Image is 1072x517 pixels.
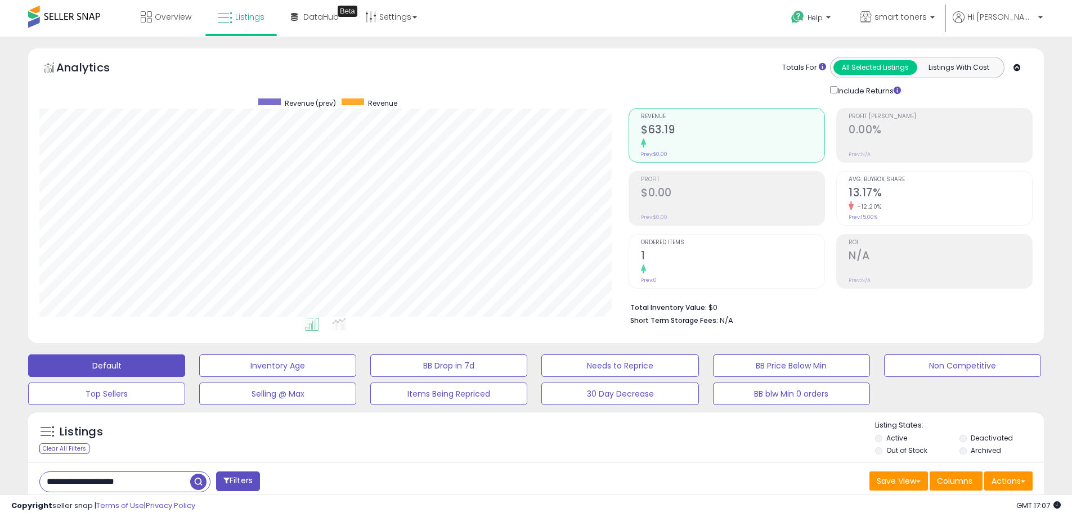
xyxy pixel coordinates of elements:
[155,11,191,23] span: Overview
[822,84,914,97] div: Include Returns
[641,249,824,264] h2: 1
[869,471,928,491] button: Save View
[1016,500,1061,511] span: 2025-09-15 17:07 GMT
[720,315,733,326] span: N/A
[971,446,1001,455] label: Archived
[984,471,1033,491] button: Actions
[782,2,842,37] a: Help
[884,354,1041,377] button: Non Competitive
[791,10,805,24] i: Get Help
[917,60,1001,75] button: Listings With Cost
[370,354,527,377] button: BB Drop in 7d
[235,11,264,23] span: Listings
[874,11,927,23] span: smart toners
[833,60,917,75] button: All Selected Listings
[541,354,698,377] button: Needs to Reprice
[541,383,698,405] button: 30 Day Decrease
[849,177,1032,183] span: Avg. Buybox Share
[808,13,823,23] span: Help
[11,500,52,511] strong: Copyright
[630,316,718,325] b: Short Term Storage Fees:
[630,300,1024,313] li: $0
[849,277,871,284] small: Prev: N/A
[849,249,1032,264] h2: N/A
[854,203,882,211] small: -12.20%
[713,383,870,405] button: BB blw Min 0 orders
[849,186,1032,201] h2: 13.17%
[886,446,927,455] label: Out of Stock
[216,471,260,491] button: Filters
[630,303,707,312] b: Total Inventory Value:
[971,433,1013,443] label: Deactivated
[338,6,357,17] div: Tooltip anchor
[849,114,1032,120] span: Profit [PERSON_NAME]
[641,186,824,201] h2: $0.00
[96,500,144,511] a: Terms of Use
[199,354,356,377] button: Inventory Age
[39,443,89,454] div: Clear All Filters
[849,240,1032,246] span: ROI
[641,151,667,158] small: Prev: $0.00
[199,383,356,405] button: Selling @ Max
[28,354,185,377] button: Default
[368,98,397,108] span: Revenue
[782,62,826,73] div: Totals For
[303,11,339,23] span: DataHub
[60,424,103,440] h5: Listings
[953,11,1043,37] a: Hi [PERSON_NAME]
[641,240,824,246] span: Ordered Items
[56,60,132,78] h5: Analytics
[641,214,667,221] small: Prev: $0.00
[967,11,1035,23] span: Hi [PERSON_NAME]
[937,475,972,487] span: Columns
[641,123,824,138] h2: $63.19
[285,98,336,108] span: Revenue (prev)
[146,500,195,511] a: Privacy Policy
[713,354,870,377] button: BB Price Below Min
[641,114,824,120] span: Revenue
[28,383,185,405] button: Top Sellers
[849,151,871,158] small: Prev: N/A
[11,501,195,511] div: seller snap | |
[849,123,1032,138] h2: 0.00%
[886,433,907,443] label: Active
[849,214,877,221] small: Prev: 15.00%
[641,277,657,284] small: Prev: 0
[930,471,983,491] button: Columns
[875,420,1044,431] p: Listing States:
[641,177,824,183] span: Profit
[370,383,527,405] button: Items Being Repriced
